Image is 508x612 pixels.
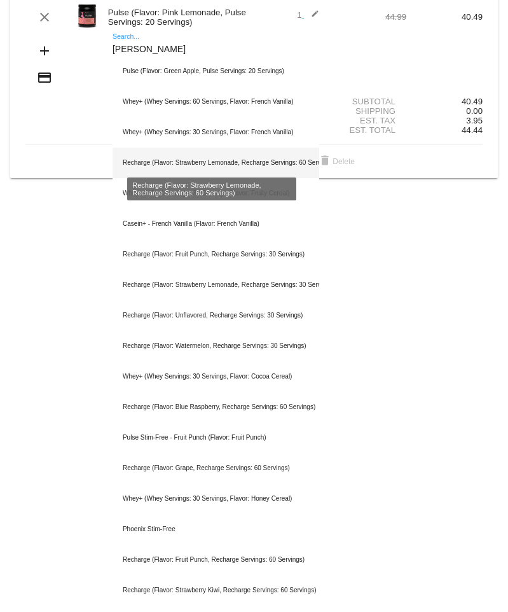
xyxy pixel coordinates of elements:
[113,331,319,361] div: Recharge (Flavor: Watermelon, Recharge Servings: 30 Servings)
[113,575,319,606] div: Recharge (Flavor: Strawberry Kiwi, Recharge Servings: 60 Servings)
[37,10,52,25] mat-icon: clear
[113,453,319,483] div: Recharge (Flavor: Grape, Recharge Servings: 60 Servings)
[37,70,52,85] mat-icon: credit_card
[330,97,406,106] div: Subtotal
[113,545,319,575] div: Recharge (Flavor: Fruit Punch, Recharge Servings: 60 Servings)
[330,116,406,125] div: Est. Tax
[102,8,254,27] div: Pulse (Flavor: Pink Lemonade, Pulse Servings: 20 Servings)
[113,56,319,87] div: Pulse (Flavor: Green Apple, Pulse Servings: 20 Servings)
[113,148,319,178] div: Recharge (Flavor: Strawberry Lemonade, Recharge Servings: 60 Servings)
[330,125,406,135] div: Est. Total
[462,125,483,135] span: 44.44
[307,150,365,173] button: Delete
[406,12,483,22] div: 40.49
[113,209,319,239] div: Casein+ - French Vanilla (Flavor: French Vanilla)
[317,154,333,169] mat-icon: delete
[113,178,319,209] div: Whey+ (Whey Servings: 30 Servings, Flavor: Fruity Cereal)
[297,10,319,20] span: 1
[113,270,319,300] div: Recharge (Flavor: Strawberry Lemonade, Recharge Servings: 30 Servings)
[113,45,319,55] input: Search...
[317,157,355,166] span: Delete
[113,117,319,148] div: Whey+ (Whey Servings: 30 Servings, Flavor: French Vanilla)
[113,392,319,422] div: Recharge (Flavor: Blue Raspberry, Recharge Servings: 60 Servings)
[74,3,100,29] img: Image-1-Carousel-Pulse-20S-Pink-Lemonade-Transp.png
[37,43,52,59] mat-icon: add
[113,239,319,270] div: Recharge (Flavor: Fruit Punch, Recharge Servings: 30 Servings)
[466,116,483,125] span: 3.95
[113,300,319,331] div: Recharge (Flavor: Unflavored, Recharge Servings: 30 Servings)
[330,12,406,22] div: 44.99
[113,87,319,117] div: Whey+ (Whey Servings: 60 Servings, Flavor: French Vanilla)
[113,483,319,514] div: Whey+ (Whey Servings: 30 Servings, Flavor: Honey Cereal)
[113,361,319,392] div: Whey+ (Whey Servings: 30 Servings, Flavor: Cocoa Cereal)
[330,106,406,116] div: Shipping
[113,514,319,545] div: Phoenix Stim-Free
[406,97,483,106] div: 40.49
[466,106,483,116] span: 0.00
[304,10,319,25] mat-icon: edit
[113,422,319,453] div: Pulse Stim-Free - Fruit Punch (Flavor: Fruit Punch)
